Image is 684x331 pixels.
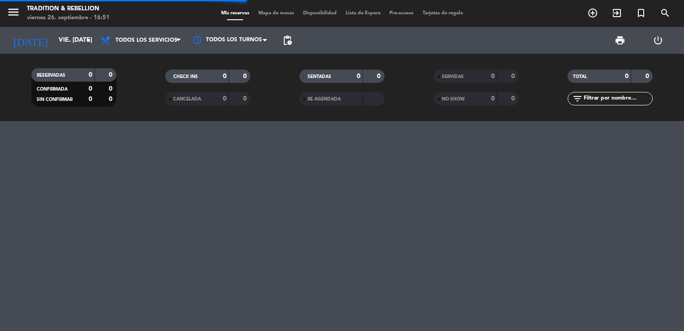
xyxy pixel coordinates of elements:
span: SIN CONFIRMAR [37,97,73,102]
i: search [660,8,671,18]
span: Pre-acceso [385,11,418,16]
strong: 0 [109,96,114,102]
input: Filtrar por nombre... [583,94,652,104]
div: LOG OUT [639,27,677,54]
span: SERVIDAS [442,74,464,79]
span: SENTADAS [308,74,331,79]
strong: 0 [109,86,114,92]
span: CONFIRMADA [37,87,68,91]
i: [DATE] [7,30,54,50]
strong: 0 [491,73,495,79]
i: menu [7,5,20,19]
span: pending_actions [282,35,293,46]
span: CANCELADA [173,97,201,101]
strong: 0 [511,96,517,102]
span: Todos los servicios [115,37,177,44]
button: menu [7,5,20,22]
strong: 0 [243,73,248,79]
strong: 0 [243,96,248,102]
span: Lista de Espera [341,11,385,16]
strong: 0 [89,72,92,78]
div: viernes 26. septiembre - 16:51 [27,13,110,22]
span: CHECK INS [173,74,198,79]
span: Disponibilidad [299,11,341,16]
strong: 0 [377,73,382,79]
strong: 0 [511,73,517,79]
span: TOTAL [573,74,587,79]
i: power_settings_new [653,35,663,46]
i: filter_list [572,93,583,104]
span: print [615,35,625,46]
span: Mapa de mesas [254,11,299,16]
strong: 0 [491,96,495,102]
strong: 0 [89,96,92,102]
span: RE AGENDADA [308,97,341,101]
i: turned_in_not [636,8,646,18]
span: Mis reservas [217,11,254,16]
i: add_circle_outline [587,8,598,18]
div: Tradition & Rebellion [27,4,110,13]
strong: 0 [625,73,628,79]
span: RESERVADAS [37,73,65,78]
strong: 0 [223,73,227,79]
span: NO SHOW [442,97,465,101]
strong: 0 [109,72,114,78]
strong: 0 [89,86,92,92]
strong: 0 [646,73,651,79]
i: exit_to_app [611,8,622,18]
span: Tarjetas de regalo [418,11,468,16]
i: arrow_drop_down [83,35,94,46]
strong: 0 [223,96,227,102]
strong: 0 [357,73,360,79]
